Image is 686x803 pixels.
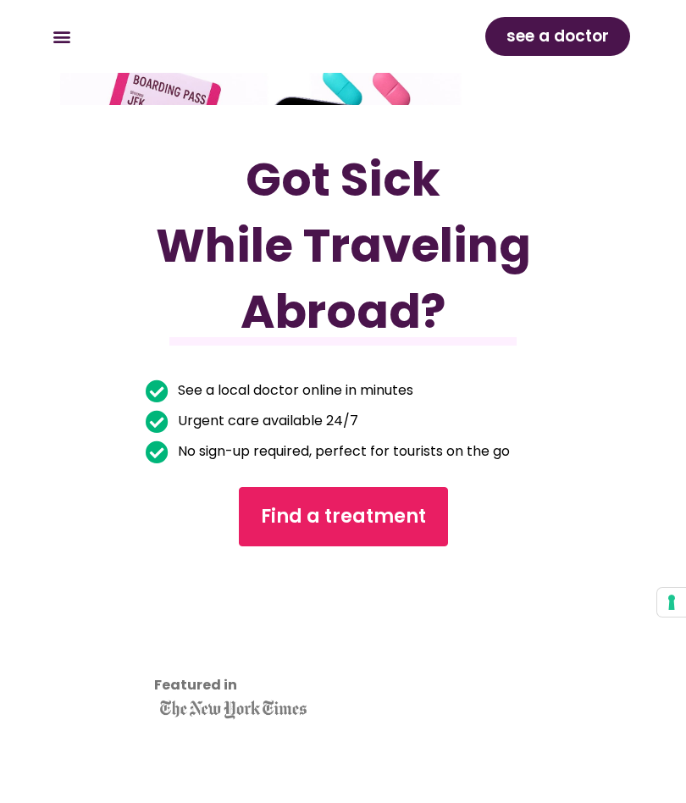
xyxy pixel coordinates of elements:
[174,379,413,402] span: See a local doctor online in minutes
[174,440,510,463] span: No sign-up required, perfect for tourists on the go
[506,23,609,50] span: see a doctor
[47,23,75,51] div: Menu Toggle
[154,572,381,699] iframe: Customer reviews powered by Trustpilot
[485,17,630,56] a: see a doctor
[261,503,426,530] span: Find a treatment
[657,588,686,617] button: Your consent preferences for tracking technologies
[239,487,448,546] a: Find a treatment
[174,409,358,433] span: Urgent care available 24/7
[154,675,237,695] strong: Featured in
[146,147,541,345] h1: Got Sick While Traveling Abroad?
